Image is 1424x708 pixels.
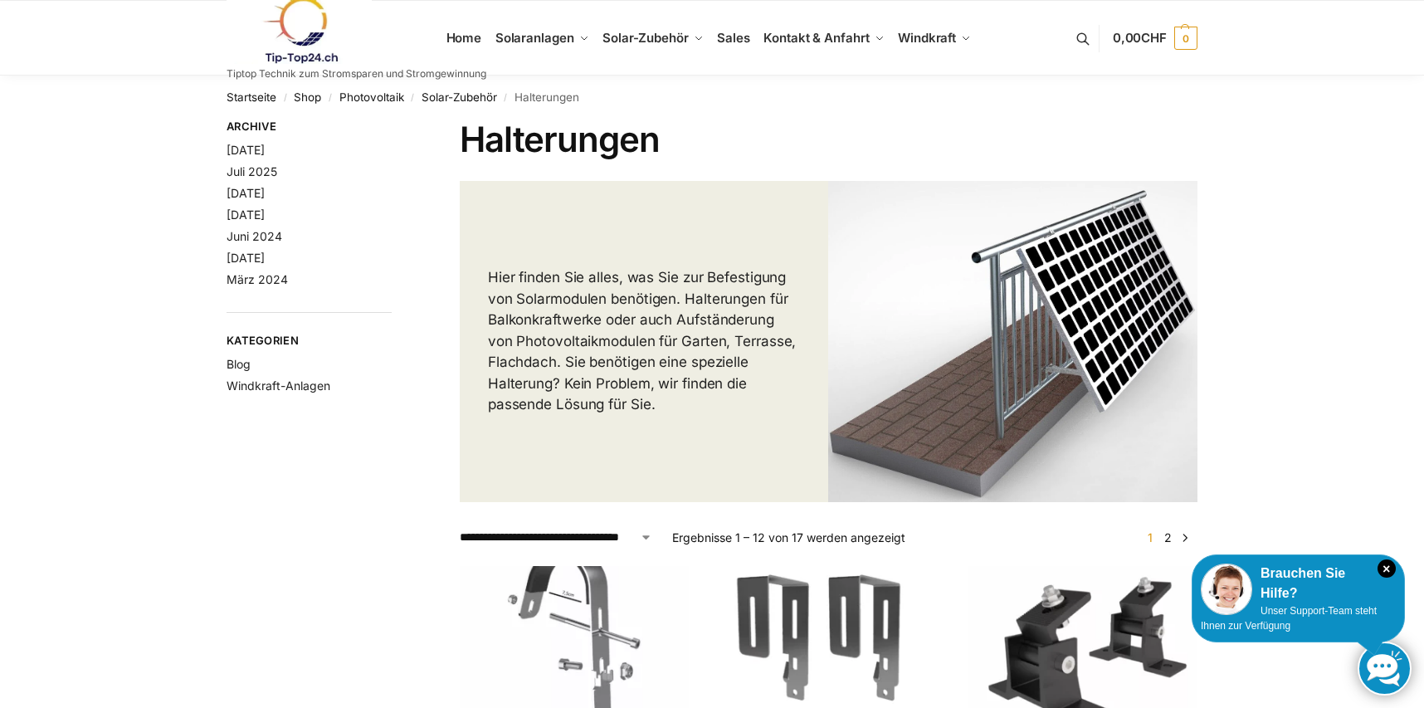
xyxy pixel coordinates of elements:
span: / [404,91,422,105]
select: Shop-Reihenfolge [460,529,652,546]
span: Solar-Zubehör [602,30,689,46]
a: März 2024 [227,272,288,286]
span: / [497,91,514,105]
span: Kontakt & Anfahrt [763,30,869,46]
button: Close filters [392,120,402,138]
a: Windkraft [891,1,978,76]
img: Halterungen [828,181,1197,503]
a: Photovoltaik [339,90,404,104]
a: Solaranlagen [488,1,595,76]
span: Sales [717,30,750,46]
a: [DATE] [227,143,265,157]
p: Ergebnisse 1 – 12 von 17 werden angezeigt [672,529,905,546]
a: Startseite [227,90,276,104]
div: Brauchen Sie Hilfe? [1201,564,1396,603]
span: Kategorien [227,333,392,349]
span: Archive [227,119,392,135]
span: CHF [1141,30,1167,46]
span: / [321,91,339,105]
nav: Produkt-Seitennummerierung [1138,529,1197,546]
a: 0,00CHF 0 [1113,13,1197,63]
i: Schließen [1378,559,1396,578]
span: Solaranlagen [495,30,574,46]
a: Juni 2024 [227,229,282,243]
nav: Breadcrumb [227,76,1197,119]
a: Sales [710,1,757,76]
img: Customer service [1201,564,1252,615]
a: [DATE] [227,208,265,222]
a: Shop [294,90,321,104]
span: Seite 1 [1144,530,1157,544]
a: → [1179,529,1192,546]
a: Kontakt & Anfahrt [757,1,891,76]
a: Solar-Zubehör [596,1,710,76]
span: 0 [1174,27,1197,50]
span: / [276,91,294,105]
a: [DATE] [227,251,265,265]
span: 0,00 [1113,30,1167,46]
p: Hier finden Sie alles, was Sie zur Befestigung von Solarmodulen benötigen. Halterungen für Balkon... [488,267,801,416]
a: Juli 2025 [227,164,277,178]
h1: Halterungen [460,119,1197,160]
a: Seite 2 [1160,530,1176,544]
a: Blog [227,357,251,371]
a: [DATE] [227,186,265,200]
span: Unser Support-Team steht Ihnen zur Verfügung [1201,605,1377,632]
p: Tiptop Technik zum Stromsparen und Stromgewinnung [227,69,486,79]
a: Windkraft-Anlagen [227,378,330,393]
span: Windkraft [898,30,956,46]
a: Solar-Zubehör [422,90,497,104]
